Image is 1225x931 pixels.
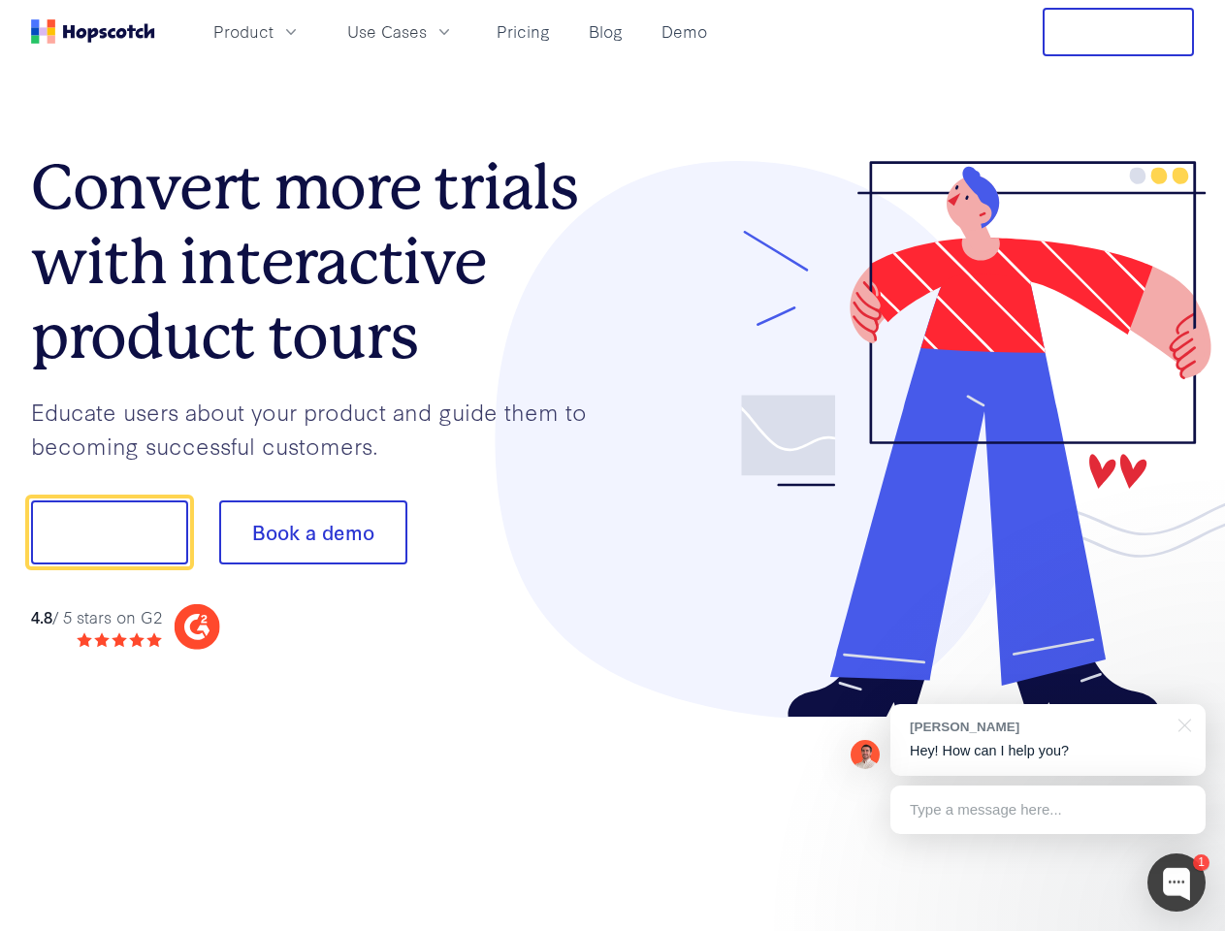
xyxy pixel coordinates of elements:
a: Demo [654,16,715,48]
span: Use Cases [347,19,427,44]
div: 1 [1193,854,1209,871]
img: Mark Spera [851,740,880,769]
p: Educate users about your product and guide them to becoming successful customers. [31,395,613,462]
button: Book a demo [219,500,407,564]
a: Blog [581,16,630,48]
a: Pricing [489,16,558,48]
button: Use Cases [336,16,466,48]
span: Product [213,19,274,44]
button: Product [202,16,312,48]
div: Type a message here... [890,786,1206,834]
p: Hey! How can I help you? [910,741,1186,761]
h1: Convert more trials with interactive product tours [31,150,613,373]
strong: 4.8 [31,605,52,627]
div: / 5 stars on G2 [31,605,162,629]
button: Show me! [31,500,188,564]
button: Free Trial [1043,8,1194,56]
div: [PERSON_NAME] [910,718,1167,736]
a: Home [31,19,155,44]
